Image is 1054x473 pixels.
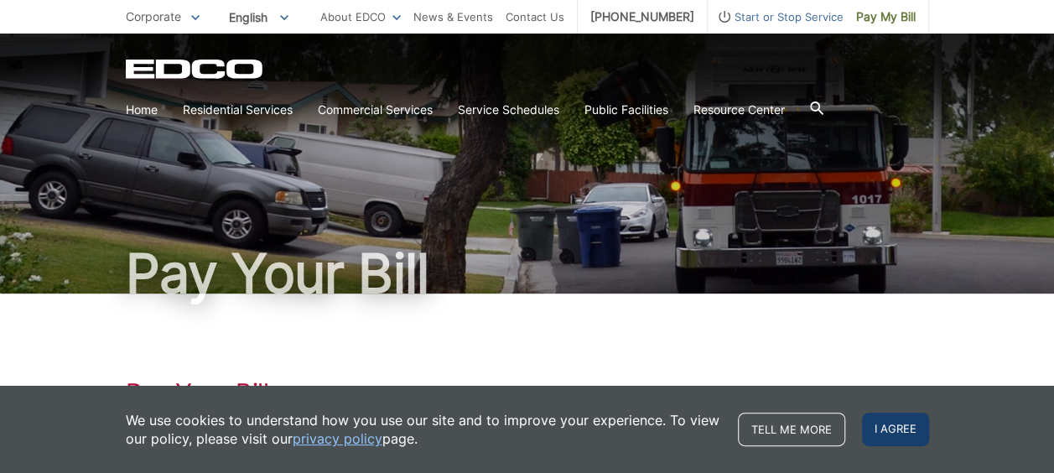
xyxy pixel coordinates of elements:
[738,413,845,446] a: Tell me more
[856,8,916,26] span: Pay My Bill
[126,101,158,119] a: Home
[183,101,293,119] a: Residential Services
[318,101,433,119] a: Commercial Services
[693,101,785,119] a: Resource Center
[126,59,265,79] a: EDCD logo. Return to the homepage.
[126,9,181,23] span: Corporate
[216,3,301,31] span: English
[862,413,929,446] span: I agree
[458,101,559,119] a: Service Schedules
[126,377,929,408] h1: Pay Your Bill
[506,8,564,26] a: Contact Us
[126,247,929,300] h1: Pay Your Bill
[126,411,721,448] p: We use cookies to understand how you use our site and to improve your experience. To view our pol...
[413,8,493,26] a: News & Events
[293,429,382,448] a: privacy policy
[584,101,668,119] a: Public Facilities
[320,8,401,26] a: About EDCO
